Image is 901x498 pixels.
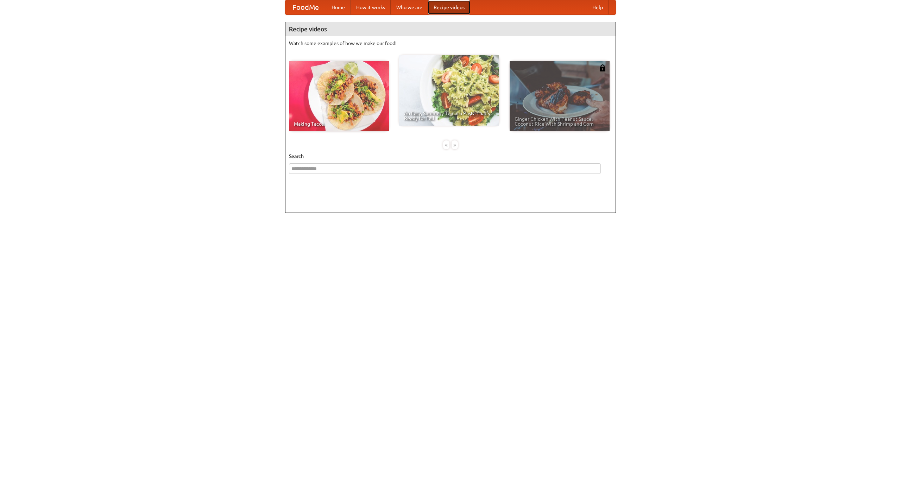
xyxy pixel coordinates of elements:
a: How it works [351,0,391,14]
a: Making Tacos [289,61,389,131]
a: An Easy, Summery Tomato Pasta That's Ready for Fall [399,55,499,126]
span: Making Tacos [294,121,384,126]
a: FoodMe [285,0,326,14]
img: 483408.png [599,64,606,71]
a: Recipe videos [428,0,470,14]
div: « [443,140,449,149]
div: » [452,140,458,149]
a: Home [326,0,351,14]
h5: Search [289,153,612,160]
a: Who we are [391,0,428,14]
h4: Recipe videos [285,22,616,36]
a: Help [587,0,609,14]
p: Watch some examples of how we make our food! [289,40,612,47]
span: An Easy, Summery Tomato Pasta That's Ready for Fall [404,111,494,121]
